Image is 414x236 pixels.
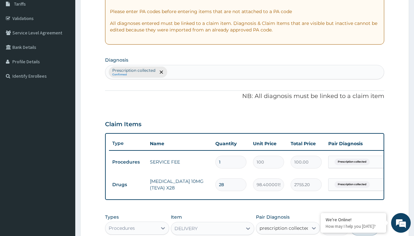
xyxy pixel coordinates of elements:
img: d_794563401_company_1708531726252_794563401 [12,33,27,49]
td: Drugs [109,179,147,191]
td: [MEDICAL_DATA] 10MG (TEVA) X28 [147,175,212,194]
p: NB: All diagnosis must be linked to a claim item [105,92,384,101]
div: We're Online! [326,217,381,223]
label: Item [171,214,182,220]
label: Types [105,214,119,220]
div: Chat with us now [34,37,110,45]
h3: Claim Items [105,121,141,128]
td: SERVICE FEE [147,155,212,168]
div: DELIVERY [174,225,198,232]
label: Pair Diagnosis [256,214,290,220]
th: Unit Price [250,137,287,150]
label: Diagnosis [105,57,128,63]
span: Tariffs [14,1,26,7]
small: Confirmed [112,73,155,76]
p: How may I help you today? [326,224,381,229]
textarea: Type your message and hit 'Enter' [3,162,125,185]
th: Quantity [212,137,250,150]
div: Minimize live chat window [107,3,123,19]
p: Please enter PA codes before entering items that are not attached to a PA code [110,8,379,15]
th: Name [147,137,212,150]
p: All diagnoses entered must be linked to a claim item. Diagnosis & Claim Items that are visible bu... [110,20,379,33]
span: We're online! [38,74,90,140]
th: Total Price [287,137,325,150]
td: Procedures [109,156,147,168]
span: Prescription collected [334,181,370,188]
div: Procedures [109,225,135,231]
th: Pair Diagnosis [325,137,397,150]
span: Prescription collected [334,159,370,165]
span: remove selection option [158,69,164,75]
p: Prescription collected [112,68,155,73]
th: Type [109,137,147,149]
